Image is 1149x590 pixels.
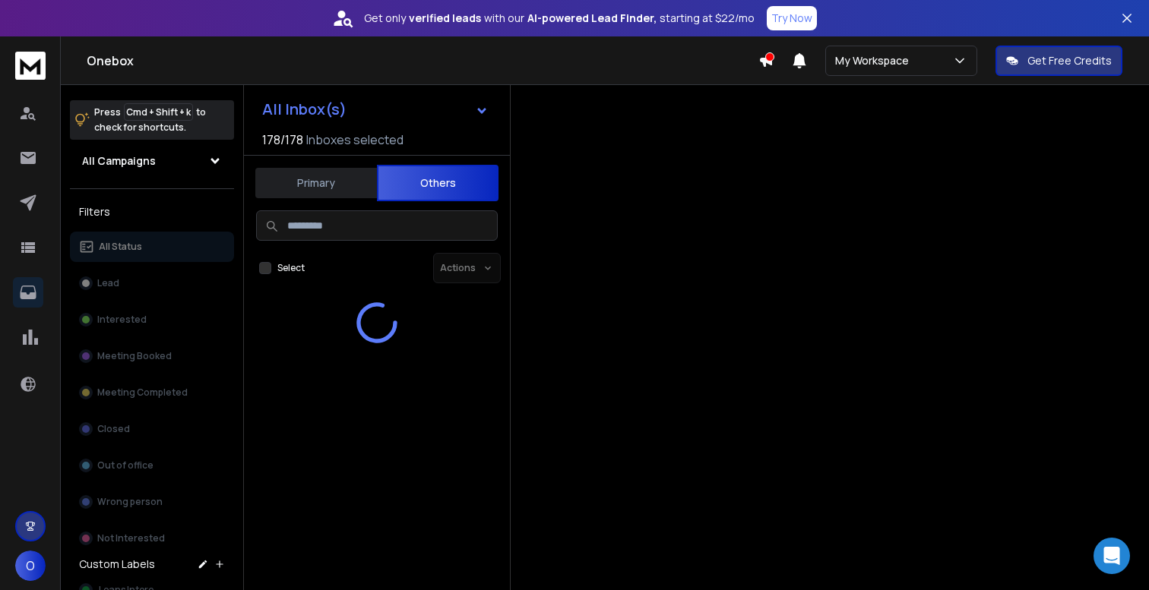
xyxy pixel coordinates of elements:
[79,557,155,572] h3: Custom Labels
[1094,538,1130,574] div: Open Intercom Messenger
[409,11,481,26] strong: verified leads
[124,103,193,121] span: Cmd + Shift + k
[15,52,46,80] img: logo
[87,52,758,70] h1: Onebox
[262,102,347,117] h1: All Inbox(s)
[527,11,657,26] strong: AI-powered Lead Finder,
[255,166,377,200] button: Primary
[364,11,755,26] p: Get only with our starting at $22/mo
[995,46,1122,76] button: Get Free Credits
[250,94,501,125] button: All Inbox(s)
[306,131,404,149] h3: Inboxes selected
[15,551,46,581] button: O
[771,11,812,26] p: Try Now
[70,201,234,222] h3: Filters
[82,153,156,169] h1: All Campaigns
[1027,53,1112,68] p: Get Free Credits
[377,165,499,201] button: Others
[70,146,234,176] button: All Campaigns
[94,105,206,135] p: Press to check for shortcuts.
[835,53,915,68] p: My Workspace
[277,262,305,274] label: Select
[767,6,817,30] button: Try Now
[262,131,303,149] span: 178 / 178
